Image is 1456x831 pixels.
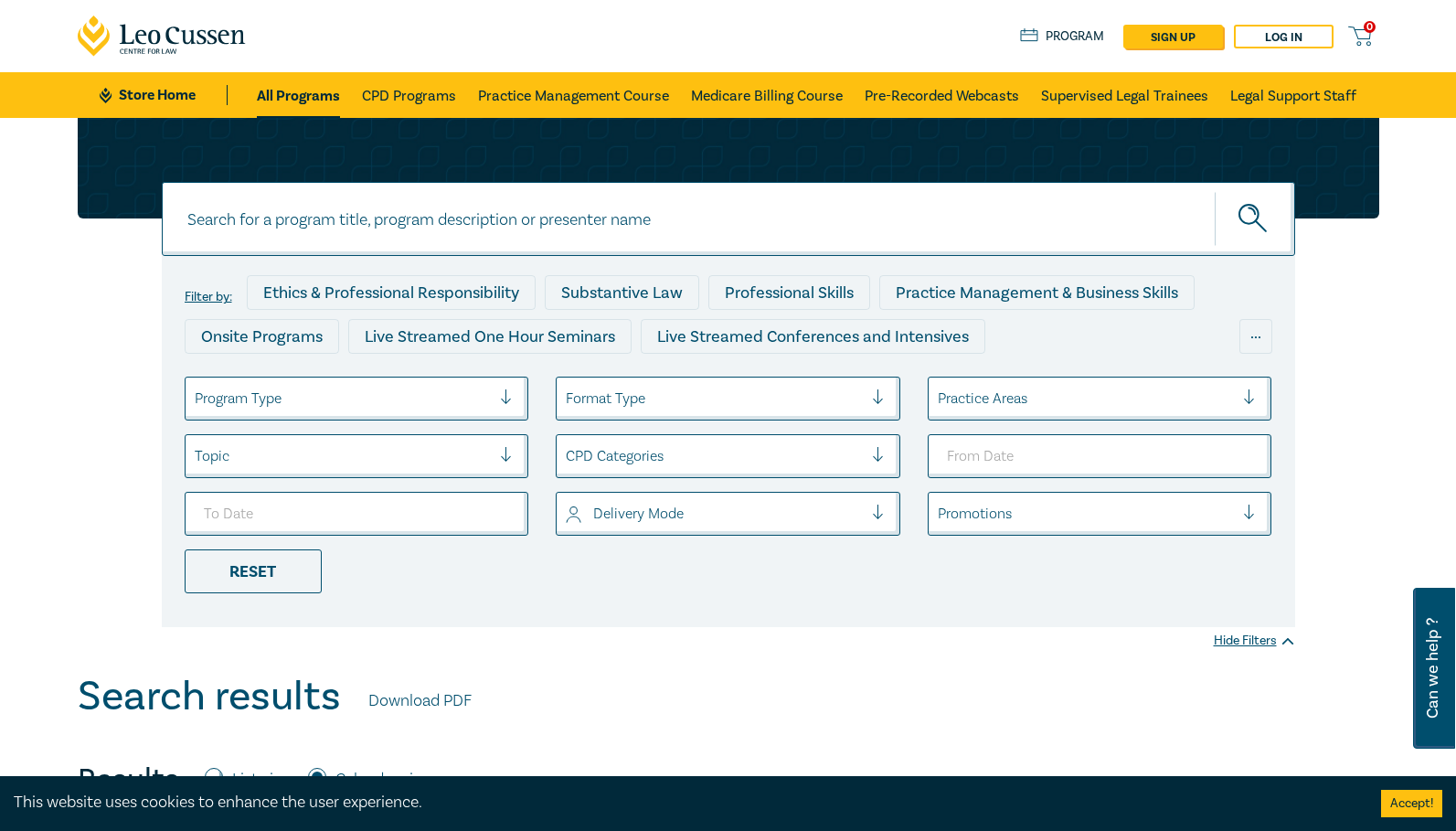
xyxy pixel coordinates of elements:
label: Calendar view [335,768,433,792]
div: Pre-Recorded Webcasts [484,363,694,398]
a: Download PDF [368,689,472,713]
div: Ethics & Professional Responsibility [247,275,536,310]
label: Filter by: [185,290,232,304]
input: select [195,446,198,466]
a: Legal Support Staff [1230,72,1356,118]
a: Store Home [100,85,227,105]
div: ... [1239,319,1272,354]
span: Can we help ? [1424,599,1441,738]
div: Reset [185,549,322,593]
input: select [566,504,569,524]
div: Substantive Law [545,275,699,310]
a: Practice Management Course [478,72,669,118]
h1: Search results [78,673,341,720]
h4: Results [78,762,179,798]
a: Pre-Recorded Webcasts [865,72,1019,118]
a: CPD Programs [362,72,456,118]
a: Medicare Billing Course [691,72,843,118]
a: All Programs [257,72,340,118]
input: select [566,446,569,466]
input: select [938,504,941,524]
input: From Date [928,434,1272,478]
div: National Programs [912,363,1080,398]
span: 0 [1364,21,1376,33]
div: Onsite Programs [185,319,339,354]
a: Log in [1234,25,1334,48]
div: Live Streamed Practical Workshops [185,363,474,398]
label: List view [232,768,293,792]
div: Hide Filters [1214,632,1295,650]
a: sign up [1123,25,1223,48]
input: select [566,389,569,409]
button: Accept cookies [1381,790,1442,817]
div: Live Streamed One Hour Seminars [348,319,632,354]
input: To Date [185,492,529,536]
a: Program [1020,27,1105,47]
div: 10 CPD Point Packages [703,363,903,398]
div: Live Streamed Conferences and Intensives [641,319,985,354]
a: Supervised Legal Trainees [1041,72,1208,118]
div: This website uses cookies to enhance the user experience. [14,791,1354,815]
div: Practice Management & Business Skills [879,275,1195,310]
input: select [195,389,198,409]
div: Professional Skills [708,275,870,310]
input: select [938,389,941,409]
input: Search for a program title, program description or presenter name [162,182,1295,256]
